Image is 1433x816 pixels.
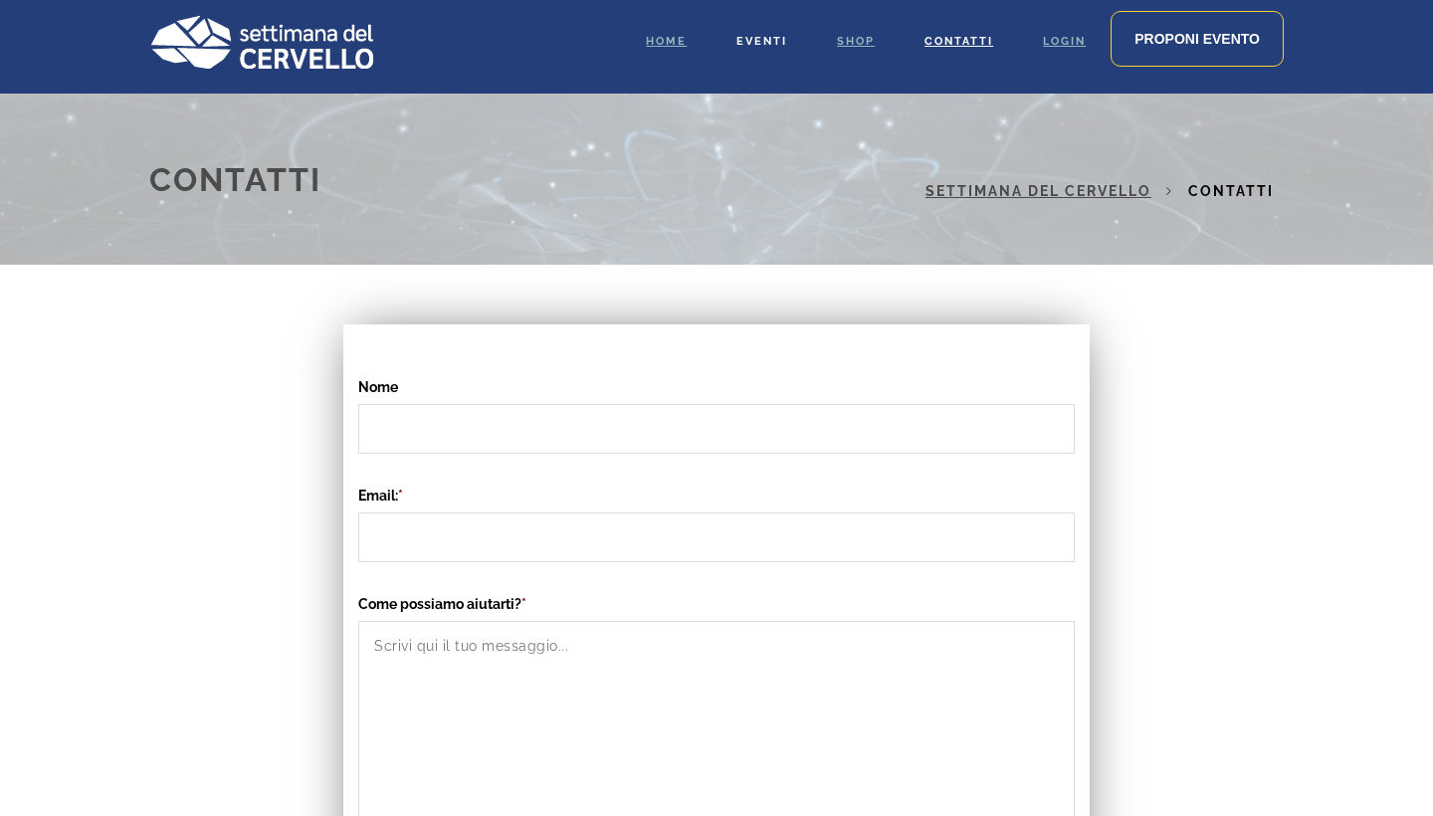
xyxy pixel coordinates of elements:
[149,144,321,216] h1: Contatti
[924,35,993,48] span: Contatti
[837,35,875,48] span: Shop
[358,484,1075,508] label: Email:
[1134,31,1260,47] span: Proponi evento
[646,35,687,48] span: Home
[358,375,1075,399] label: Nome
[1188,183,1274,199] span: Contatti
[1043,35,1086,48] span: Login
[925,183,1151,199] a: Settimana del Cervello
[1111,11,1284,67] a: Proponi evento
[358,592,1075,616] label: Come possiamo aiutarti?
[736,35,787,48] span: Eventi
[149,15,373,69] img: Logo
